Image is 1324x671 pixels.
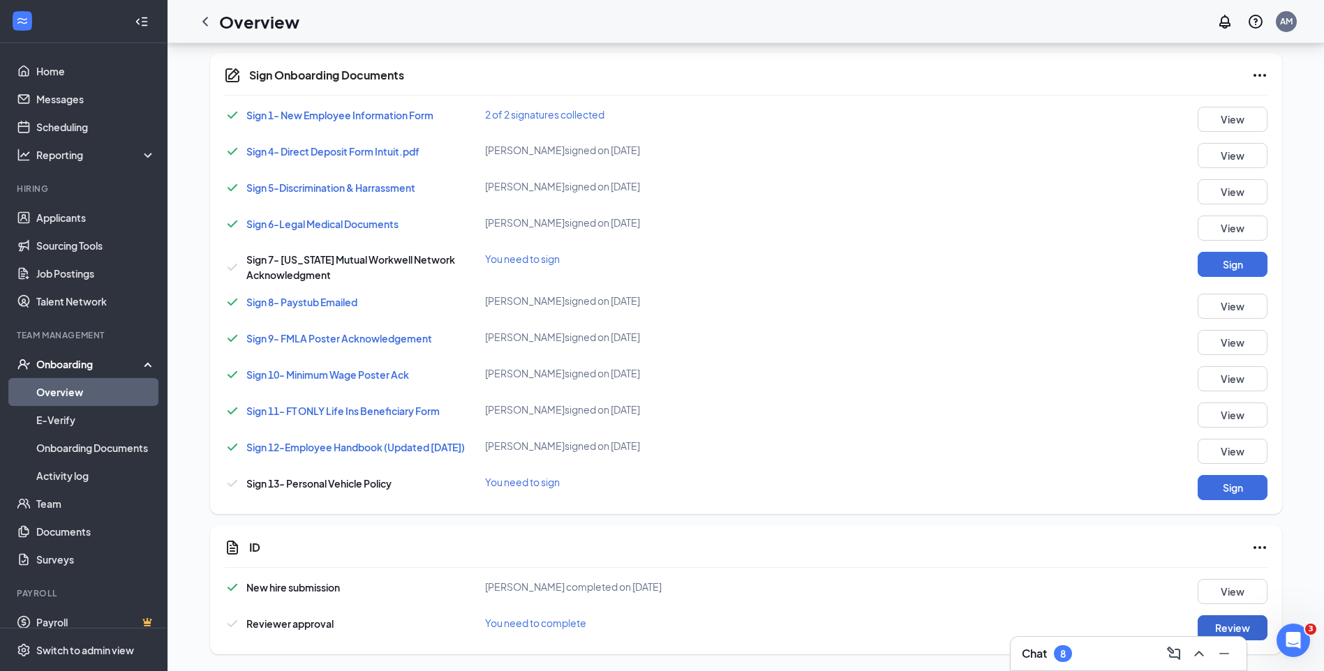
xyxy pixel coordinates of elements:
[246,617,334,630] span: Reviewer approval
[224,107,241,123] svg: Checkmark
[36,378,156,406] a: Overview
[1277,624,1310,657] iframe: Intercom live chat
[1217,13,1233,30] svg: Notifications
[485,179,833,193] div: [PERSON_NAME] signed on [DATE]
[249,68,404,83] h5: Sign Onboarding Documents
[17,587,153,599] div: Payroll
[485,216,833,229] div: [PERSON_NAME] signed on [DATE]
[1198,143,1267,168] button: View
[246,109,433,121] a: Sign 1- New Employee Information Form
[1191,645,1207,662] svg: ChevronUp
[1247,13,1264,30] svg: QuestionInfo
[197,13,214,30] svg: ChevronLeft
[485,580,662,593] span: [PERSON_NAME] completed on [DATE]
[1198,216,1267,241] button: View
[1166,645,1182,662] svg: ComposeMessage
[219,10,299,33] h1: Overview
[36,643,134,657] div: Switch to admin view
[246,145,419,158] span: Sign 4- Direct Deposit Form Intuit.pdf
[17,148,31,162] svg: Analysis
[135,15,149,29] svg: Collapse
[224,402,241,419] svg: Checkmark
[1198,107,1267,132] button: View
[224,216,241,232] svg: Checkmark
[36,204,156,232] a: Applicants
[36,518,156,545] a: Documents
[485,439,833,453] div: [PERSON_NAME] signed on [DATE]
[1305,624,1316,635] span: 3
[485,294,833,308] div: [PERSON_NAME] signed on [DATE]
[1188,642,1210,665] button: ChevronUp
[36,545,156,573] a: Surveys
[1251,67,1268,84] svg: Ellipses
[36,259,156,287] a: Job Postings
[36,148,156,162] div: Reporting
[1022,646,1047,661] h3: Chat
[36,434,156,462] a: Onboarding Documents
[246,368,409,381] a: Sign 10- Minimum Wage Poster Ack
[1198,402,1267,428] button: View
[36,608,156,636] a: PayrollCrown
[36,232,156,259] a: Sourcing Tools
[485,402,833,416] div: [PERSON_NAME] signed on [DATE]
[246,477,392,490] span: Sign 13- Personal Vehicle Policy
[485,617,586,629] span: You need to complete
[224,294,241,310] svg: Checkmark
[246,441,465,453] a: Sign 12-Employee Handbook (Updated [DATE])
[1163,642,1185,665] button: ComposeMessage
[1213,642,1235,665] button: Minimize
[249,540,260,555] h5: ID
[224,439,241,455] svg: Checkmark
[246,405,440,417] a: Sign 11- FT ONLY Life Ins Beneficiary Form
[246,218,399,230] a: Sign 6-Legal Medical Documents
[1198,439,1267,464] button: View
[36,287,156,315] a: Talent Network
[1198,330,1267,355] button: View
[246,296,357,308] a: Sign 8- Paystub Emailed
[224,179,241,196] svg: Checkmark
[1280,15,1293,27] div: AM
[246,332,432,345] a: Sign 9- FMLA Poster Acknowledgement
[485,330,833,344] div: [PERSON_NAME] signed on [DATE]
[15,14,29,28] svg: WorkstreamLogo
[1198,615,1267,640] button: Review
[36,490,156,518] a: Team
[485,366,833,380] div: [PERSON_NAME] signed on [DATE]
[246,181,415,194] a: Sign 5-Discrimination & Harrassment
[36,357,144,371] div: Onboarding
[485,108,604,121] span: 2 of 2 signatures collected
[1198,366,1267,391] button: View
[1198,179,1267,204] button: View
[224,579,241,596] svg: Checkmark
[1060,648,1066,660] div: 8
[224,67,241,84] svg: CompanyDocumentIcon
[1198,475,1267,500] button: Sign
[485,252,833,266] div: You need to sign
[17,329,153,341] div: Team Management
[224,539,241,556] svg: CustomFormIcon
[224,615,241,632] svg: Checkmark
[17,183,153,195] div: Hiring
[224,475,241,492] svg: Checkmark
[1251,539,1268,556] svg: Ellipses
[485,143,833,157] div: [PERSON_NAME] signed on [DATE]
[485,475,833,489] div: You need to sign
[1198,252,1267,277] button: Sign
[36,406,156,434] a: E-Verify
[224,259,241,276] svg: Checkmark
[246,253,455,281] span: Sign 7- [US_STATE] Mutual Workwell Network Acknowledgment
[224,366,241,383] svg: Checkmark
[1198,579,1267,604] button: View
[224,143,241,160] svg: Checkmark
[36,57,156,85] a: Home
[1198,294,1267,319] button: View
[17,357,31,371] svg: UserCheck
